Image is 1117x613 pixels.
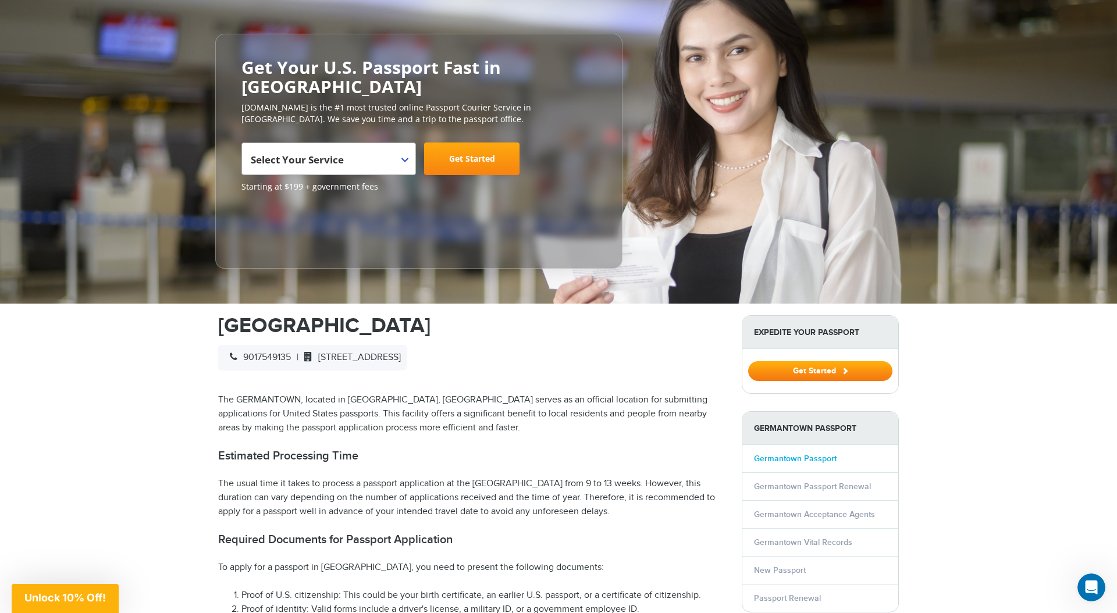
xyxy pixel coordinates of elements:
[218,393,724,435] p: The GERMANTOWN, located in [GEOGRAPHIC_DATA], [GEOGRAPHIC_DATA] serves as an official location fo...
[218,315,724,336] h1: [GEOGRAPHIC_DATA]
[298,352,401,363] span: [STREET_ADDRESS]
[224,352,291,363] span: 9017549135
[24,591,106,604] span: Unlock 10% Off!
[241,102,596,125] p: [DOMAIN_NAME] is the #1 most trusted online Passport Courier Service in [GEOGRAPHIC_DATA]. We sav...
[1077,573,1105,601] iframe: Intercom live chat
[218,449,724,463] h2: Estimated Processing Time
[241,198,329,256] iframe: Customer reviews powered by Trustpilot
[218,533,724,547] h2: Required Documents for Passport Application
[241,589,724,603] li: Proof of U.S. citizenship: This could be your birth certificate, an earlier U.S. passport, or a c...
[218,561,724,575] p: To apply for a passport in [GEOGRAPHIC_DATA], you need to present the following documents:
[754,482,871,491] a: Germantown Passport Renewal
[742,316,898,349] strong: Expedite Your Passport
[754,565,806,575] a: New Passport
[251,147,404,180] span: Select Your Service
[748,361,892,381] button: Get Started
[218,477,724,519] p: The usual time it takes to process a passport application at the [GEOGRAPHIC_DATA] from 9 to 13 w...
[12,584,119,613] div: Unlock 10% Off!
[748,366,892,375] a: Get Started
[218,345,407,370] div: |
[241,142,416,175] span: Select Your Service
[754,537,852,547] a: Germantown Vital Records
[241,181,596,193] span: Starting at $199 + government fees
[424,142,520,175] a: Get Started
[742,412,898,445] strong: Germantown Passport
[754,593,821,603] a: Passport Renewal
[754,509,875,519] a: Germantown Acceptance Agents
[241,58,596,96] h2: Get Your U.S. Passport Fast in [GEOGRAPHIC_DATA]
[754,454,837,464] a: Germantown Passport
[251,153,344,166] span: Select Your Service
